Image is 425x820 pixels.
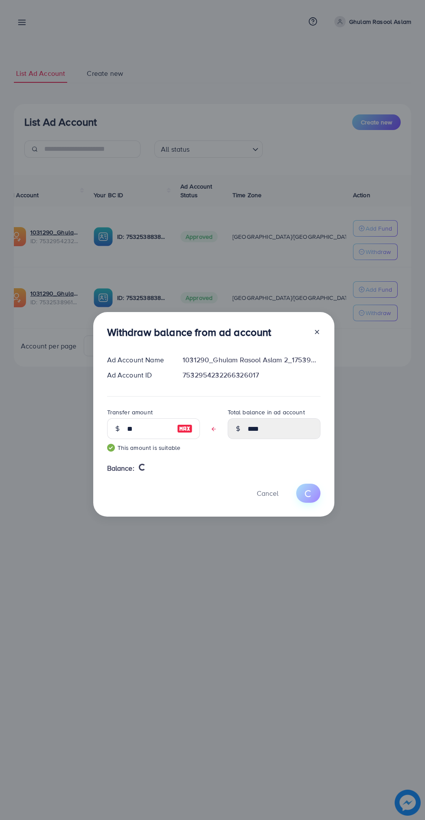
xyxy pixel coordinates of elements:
label: Total balance in ad account [228,408,305,417]
div: Ad Account Name [100,355,176,365]
div: Ad Account ID [100,370,176,380]
div: 7532954232266326017 [176,370,327,380]
span: Cancel [257,488,278,498]
img: image [177,423,193,434]
label: Transfer amount [107,408,153,417]
div: 1031290_Ghulam Rasool Aslam 2_1753902599199 [176,355,327,365]
img: guide [107,444,115,452]
small: This amount is suitable [107,443,200,452]
span: Balance: [107,463,134,473]
button: Cancel [246,484,289,502]
h3: Withdraw balance from ad account [107,326,271,338]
